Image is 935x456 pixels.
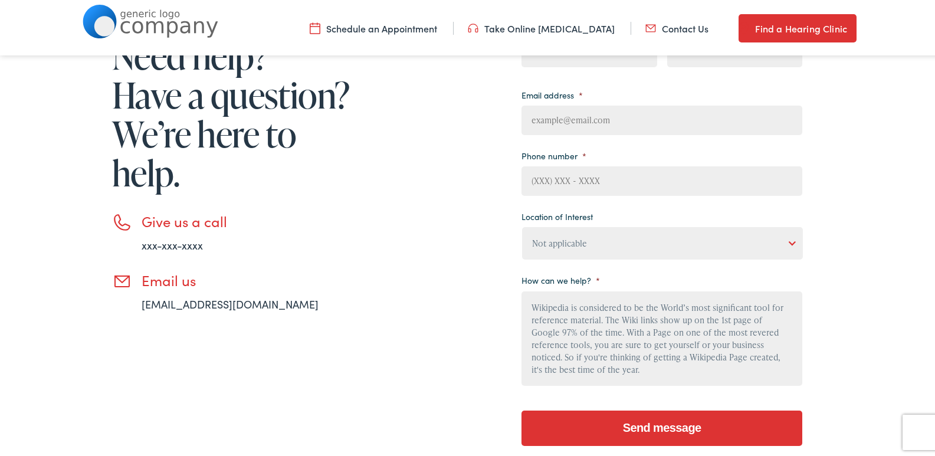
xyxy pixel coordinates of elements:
h3: Give us a call [142,211,354,228]
input: example@email.com [521,103,802,133]
a: Find a Hearing Clinic [739,12,857,40]
input: Send message [521,408,802,444]
label: Location of Interest [521,209,593,219]
img: utility icon [468,19,478,32]
img: utility icon [645,19,656,32]
h1: Need help? Have a question? We’re here to help. [112,34,354,190]
a: Contact Us [645,19,708,32]
a: Schedule an Appointment [310,19,437,32]
img: utility icon [739,19,749,33]
h3: Email us [142,270,354,287]
a: Take Online [MEDICAL_DATA] [468,19,615,32]
a: [EMAIL_ADDRESS][DOMAIN_NAME] [142,294,319,309]
label: Email address [521,87,583,98]
img: utility icon [310,19,320,32]
label: How can we help? [521,273,600,283]
label: Phone number [521,148,586,159]
a: xxx-xxx-xxxx [142,235,203,250]
input: (XXX) XXX - XXXX [521,164,802,193]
